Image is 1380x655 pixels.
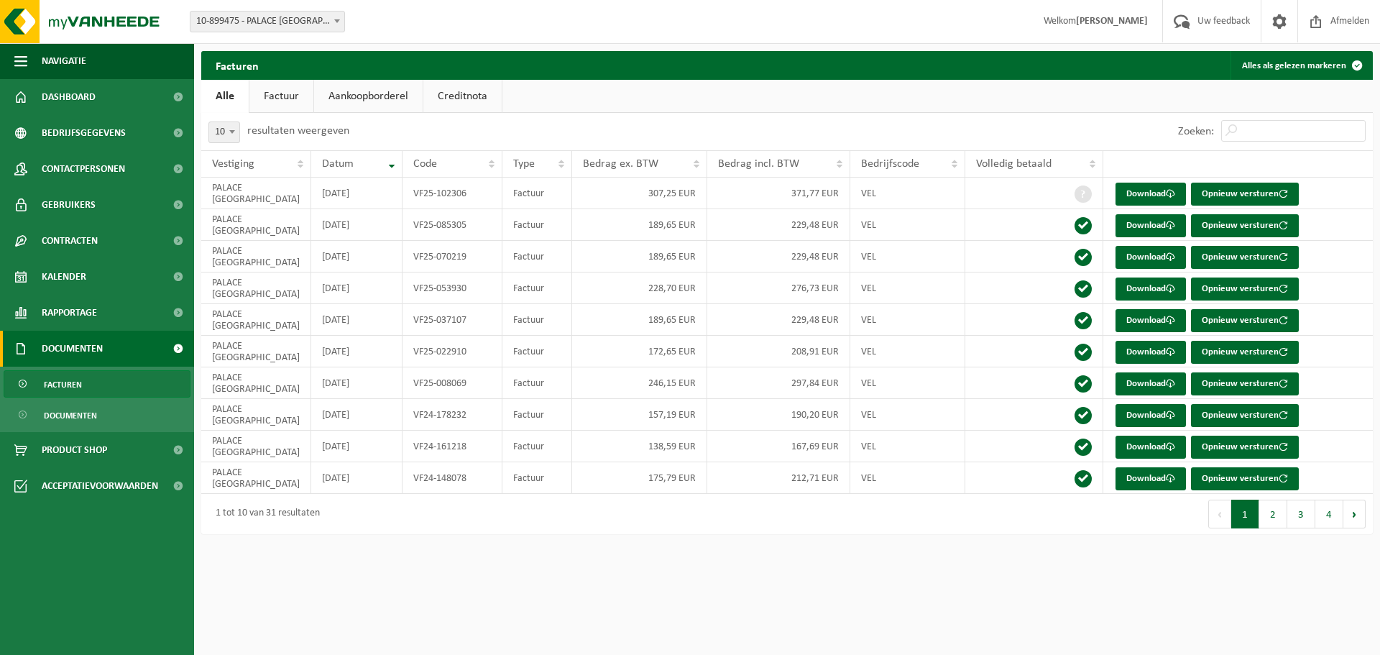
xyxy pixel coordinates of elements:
[402,178,502,209] td: VF25-102306
[209,122,239,142] span: 10
[502,336,572,367] td: Factuur
[44,371,82,398] span: Facturen
[1230,51,1371,80] button: Alles als gelezen markeren
[1191,467,1299,490] button: Opnieuw versturen
[201,399,311,431] td: PALACE [GEOGRAPHIC_DATA]
[707,209,850,241] td: 229,48 EUR
[1191,341,1299,364] button: Opnieuw versturen
[1115,309,1186,332] a: Download
[513,158,535,170] span: Type
[247,125,349,137] label: resultaten weergeven
[1076,16,1148,27] strong: [PERSON_NAME]
[1115,278,1186,301] a: Download
[572,241,707,272] td: 189,65 EUR
[42,432,107,468] span: Product Shop
[502,304,572,336] td: Factuur
[850,178,965,209] td: VEL
[1208,500,1231,528] button: Previous
[707,241,850,272] td: 229,48 EUR
[1115,404,1186,427] a: Download
[707,304,850,336] td: 229,48 EUR
[1115,436,1186,459] a: Download
[707,399,850,431] td: 190,20 EUR
[42,43,86,79] span: Navigatie
[311,462,402,494] td: [DATE]
[850,462,965,494] td: VEL
[1191,246,1299,269] button: Opnieuw versturen
[201,462,311,494] td: PALACE [GEOGRAPHIC_DATA]
[1231,500,1259,528] button: 1
[572,367,707,399] td: 246,15 EUR
[850,399,965,431] td: VEL
[1259,500,1287,528] button: 2
[4,370,190,398] a: Facturen
[707,336,850,367] td: 208,91 EUR
[190,11,345,32] span: 10-899475 - PALACE NV - AALST
[1115,246,1186,269] a: Download
[502,399,572,431] td: Factuur
[402,241,502,272] td: VF25-070219
[201,272,311,304] td: PALACE [GEOGRAPHIC_DATA]
[190,12,344,32] span: 10-899475 - PALACE NV - AALST
[208,122,240,143] span: 10
[1287,500,1315,528] button: 3
[1191,214,1299,237] button: Opnieuw versturen
[311,399,402,431] td: [DATE]
[976,158,1052,170] span: Volledig betaald
[201,431,311,462] td: PALACE [GEOGRAPHIC_DATA]
[850,367,965,399] td: VEL
[1178,126,1214,137] label: Zoeken:
[572,336,707,367] td: 172,65 EUR
[42,331,103,367] span: Documenten
[42,259,86,295] span: Kalender
[1191,372,1299,395] button: Opnieuw versturen
[402,431,502,462] td: VF24-161218
[572,399,707,431] td: 157,19 EUR
[1115,341,1186,364] a: Download
[413,158,437,170] span: Code
[1115,372,1186,395] a: Download
[311,272,402,304] td: [DATE]
[311,431,402,462] td: [DATE]
[850,304,965,336] td: VEL
[707,367,850,399] td: 297,84 EUR
[212,158,254,170] span: Vestiging
[572,178,707,209] td: 307,25 EUR
[311,304,402,336] td: [DATE]
[201,178,311,209] td: PALACE [GEOGRAPHIC_DATA]
[572,304,707,336] td: 189,65 EUR
[572,462,707,494] td: 175,79 EUR
[850,431,965,462] td: VEL
[1191,183,1299,206] button: Opnieuw versturen
[314,80,423,113] a: Aankoopborderel
[1191,278,1299,301] button: Opnieuw versturen
[402,304,502,336] td: VF25-037107
[572,209,707,241] td: 189,65 EUR
[42,295,97,331] span: Rapportage
[249,80,313,113] a: Factuur
[850,241,965,272] td: VEL
[502,272,572,304] td: Factuur
[1343,500,1366,528] button: Next
[402,272,502,304] td: VF25-053930
[201,80,249,113] a: Alle
[42,223,98,259] span: Contracten
[502,462,572,494] td: Factuur
[311,178,402,209] td: [DATE]
[502,209,572,241] td: Factuur
[1191,436,1299,459] button: Opnieuw versturen
[402,399,502,431] td: VF24-178232
[201,209,311,241] td: PALACE [GEOGRAPHIC_DATA]
[861,158,919,170] span: Bedrijfscode
[311,209,402,241] td: [DATE]
[1115,467,1186,490] a: Download
[1115,183,1186,206] a: Download
[502,178,572,209] td: Factuur
[572,272,707,304] td: 228,70 EUR
[1191,404,1299,427] button: Opnieuw versturen
[322,158,354,170] span: Datum
[201,51,273,79] h2: Facturen
[707,462,850,494] td: 212,71 EUR
[42,79,96,115] span: Dashboard
[707,178,850,209] td: 371,77 EUR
